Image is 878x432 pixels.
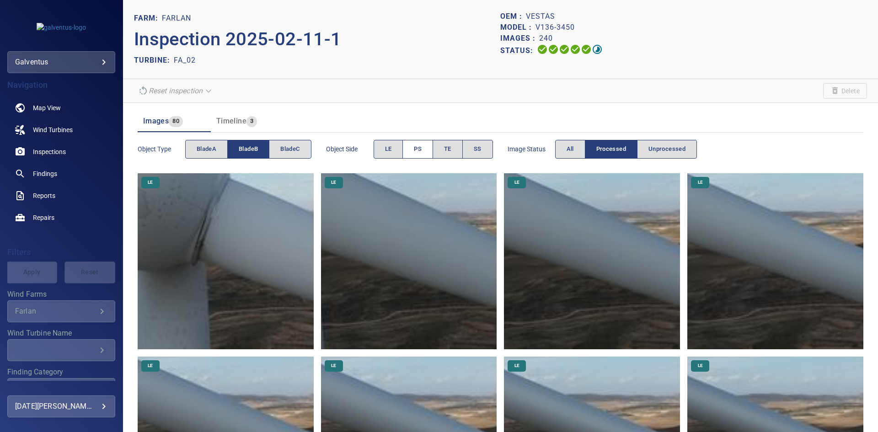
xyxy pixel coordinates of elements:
p: Vestas [526,11,555,22]
span: Unable to delete the inspection due to your user permissions [823,83,867,99]
span: bladeC [280,144,300,155]
a: windturbines noActive [7,119,115,141]
button: Unprocessed [637,140,697,159]
span: Unprocessed [648,144,685,155]
span: Timeline [216,117,246,125]
p: Model : [500,22,535,33]
svg: Selecting 100% [559,44,570,55]
p: FARM: [134,13,162,24]
p: Images : [500,33,539,44]
span: Image Status [508,144,555,154]
div: Reset inspection [134,83,217,99]
span: Findings [33,169,57,178]
span: 3 [246,116,257,127]
button: LE [374,140,403,159]
svg: Data Formatted 100% [548,44,559,55]
span: LE [326,179,342,186]
svg: Uploading 100% [537,44,548,55]
span: SS [474,144,482,155]
span: Repairs [33,213,54,222]
div: Wind Turbine Name [7,339,115,361]
p: Farlan [162,13,191,24]
span: LE [142,179,158,186]
div: imageStatus [555,140,697,159]
em: Reset inspection [149,86,203,95]
span: bladeB [239,144,258,155]
span: Object type [138,144,185,154]
div: galventus [7,51,115,73]
span: LE [142,363,158,369]
label: Wind Farms [7,291,115,298]
h4: Navigation [7,80,115,90]
span: LE [509,179,525,186]
span: TE [444,144,451,155]
div: objectSide [374,140,493,159]
p: Status: [500,44,537,57]
div: Finding Category [7,378,115,400]
div: Farlan [15,307,96,315]
button: Processed [585,140,637,159]
svg: Classification 70% [592,44,603,55]
button: bladeB [227,140,269,159]
span: Inspections [33,147,66,156]
svg: ML Processing 100% [570,44,581,55]
span: LE [385,144,392,155]
button: All [555,140,585,159]
h4: Filters [7,248,115,257]
button: SS [462,140,493,159]
img: galventus-logo [37,23,86,32]
p: V136-3450 [535,22,575,33]
p: TURBINE: [134,55,174,66]
span: 80 [169,116,183,127]
p: 240 [539,33,553,44]
span: All [567,144,574,155]
label: Finding Category [7,368,115,376]
span: Map View [33,103,61,112]
span: LE [692,179,708,186]
div: [DATE][PERSON_NAME] [15,399,107,414]
span: LE [692,363,708,369]
button: PS [402,140,433,159]
span: LE [326,363,342,369]
span: bladeA [197,144,216,155]
p: OEM : [500,11,526,22]
label: Wind Turbine Name [7,330,115,337]
a: inspections noActive [7,141,115,163]
span: Processed [596,144,626,155]
a: map noActive [7,97,115,119]
span: Reports [33,191,55,200]
p: FA_02 [174,55,196,66]
div: Wind Farms [7,300,115,322]
div: objectType [185,140,311,159]
button: bladeC [269,140,311,159]
div: Unable to reset the inspection due to your user permissions [134,83,217,99]
a: repairs noActive [7,207,115,229]
a: reports noActive [7,185,115,207]
div: galventus [15,55,107,69]
p: Inspection 2025-02-11-1 [134,26,501,53]
span: Object Side [326,144,374,154]
button: bladeA [185,140,228,159]
button: TE [433,140,463,159]
a: findings noActive [7,163,115,185]
svg: Matching 100% [581,44,592,55]
span: Images [143,117,169,125]
span: LE [509,363,525,369]
span: Wind Turbines [33,125,73,134]
span: PS [414,144,422,155]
